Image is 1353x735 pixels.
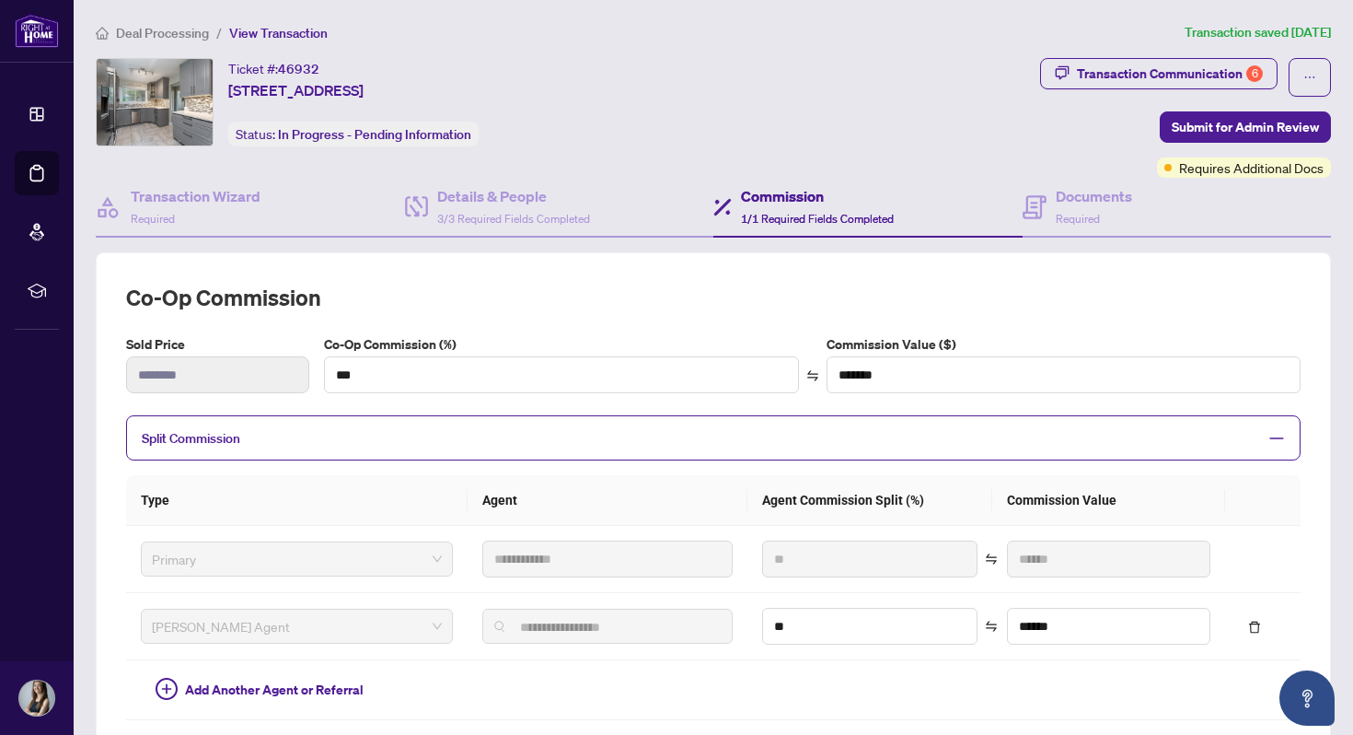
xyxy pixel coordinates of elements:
[806,369,819,382] span: swap
[1077,59,1263,88] div: Transaction Communication
[126,334,309,355] label: Sold Price
[228,122,479,146] div: Status:
[278,126,471,143] span: In Progress - Pending Information
[156,678,178,700] span: plus-circle
[1185,22,1331,43] article: Transaction saved [DATE]
[1303,71,1316,84] span: ellipsis
[437,185,590,207] h4: Details & People
[494,621,505,632] img: search_icon
[985,620,998,633] span: swap
[278,61,319,77] span: 46932
[1268,430,1285,447] span: minus
[1040,58,1278,89] button: Transaction Communication6
[19,681,54,716] img: Profile Icon
[985,553,998,566] span: swap
[131,212,175,226] span: Required
[142,430,240,447] span: Split Commission
[324,334,798,355] label: Co-Op Commission (%)
[1160,111,1331,143] button: Submit for Admin Review
[1172,112,1319,142] span: Submit for Admin Review
[1246,65,1263,82] div: 6
[228,58,319,79] div: Ticket #:
[185,680,364,700] span: Add Another Agent or Referral
[229,25,328,41] span: View Transaction
[741,185,894,207] h4: Commission
[1179,157,1324,178] span: Requires Additional Docs
[152,612,442,640] span: RAHR Agent
[96,27,109,40] span: home
[992,475,1225,526] th: Commission Value
[1056,212,1100,226] span: Required
[126,475,468,526] th: Type
[131,185,260,207] h4: Transaction Wizard
[15,14,59,48] img: logo
[228,79,364,101] span: [STREET_ADDRESS]
[827,334,1301,355] label: Commission Value ($)
[216,22,222,43] li: /
[1248,621,1261,634] span: delete
[1279,671,1335,726] button: Open asap
[152,545,442,573] span: Primary
[126,283,1301,312] h2: Co-op Commission
[97,59,213,146] img: IMG-W12236449_1.jpg
[437,212,590,226] span: 3/3 Required Fields Completed
[116,25,209,41] span: Deal Processing
[741,212,894,226] span: 1/1 Required Fields Completed
[1056,185,1132,207] h4: Documents
[468,475,747,526] th: Agent
[141,675,378,705] button: Add Another Agent or Referral
[126,415,1301,461] div: Split Commission
[747,475,992,526] th: Agent Commission Split (%)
